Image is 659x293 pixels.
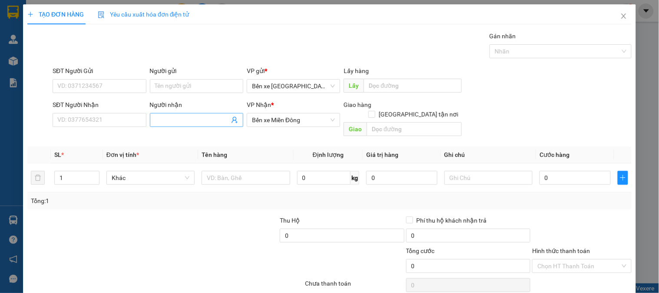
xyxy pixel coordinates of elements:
[366,151,398,158] span: Giá trị hàng
[247,66,340,76] div: VP gửi
[344,79,364,93] span: Lấy
[31,171,45,185] button: delete
[366,171,437,185] input: 0
[27,11,84,18] span: TẠO ĐƠN HÀNG
[441,146,536,163] th: Ghi chú
[612,4,636,29] button: Close
[53,100,146,110] div: SĐT Người Nhận
[344,101,372,108] span: Giao hàng
[106,151,139,158] span: Đơn vị tính
[444,171,533,185] input: Ghi Chú
[54,151,61,158] span: SL
[540,151,570,158] span: Cước hàng
[532,247,590,254] label: Hình thức thanh toán
[252,80,335,93] span: Bến xe Quảng Ngãi
[150,100,243,110] div: Người nhận
[406,247,435,254] span: Tổng cước
[620,13,627,20] span: close
[98,11,189,18] span: Yêu cầu xuất hóa đơn điện tử
[92,179,97,184] span: down
[150,66,243,76] div: Người gửi
[490,33,516,40] label: Gán nhãn
[280,217,300,224] span: Thu Hộ
[98,11,105,18] img: icon
[344,122,367,136] span: Giao
[92,173,97,178] span: up
[364,79,462,93] input: Dọc đường
[618,174,628,181] span: plus
[112,171,189,184] span: Khác
[53,66,146,76] div: SĐT Người Gửi
[31,196,255,206] div: Tổng: 1
[89,178,99,184] span: Decrease Value
[375,110,462,119] span: [GEOGRAPHIC_DATA] tận nơi
[231,117,238,123] span: user-add
[413,216,490,225] span: Phí thu hộ khách nhận trả
[27,11,33,17] span: plus
[247,101,271,108] span: VP Nhận
[367,122,462,136] input: Dọc đường
[313,151,344,158] span: Định lượng
[351,171,359,185] span: kg
[202,151,227,158] span: Tên hàng
[89,171,99,178] span: Increase Value
[252,113,335,127] span: Bến xe Miền Đông
[344,67,369,74] span: Lấy hàng
[618,171,628,185] button: plus
[202,171,290,185] input: VD: Bàn, Ghế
